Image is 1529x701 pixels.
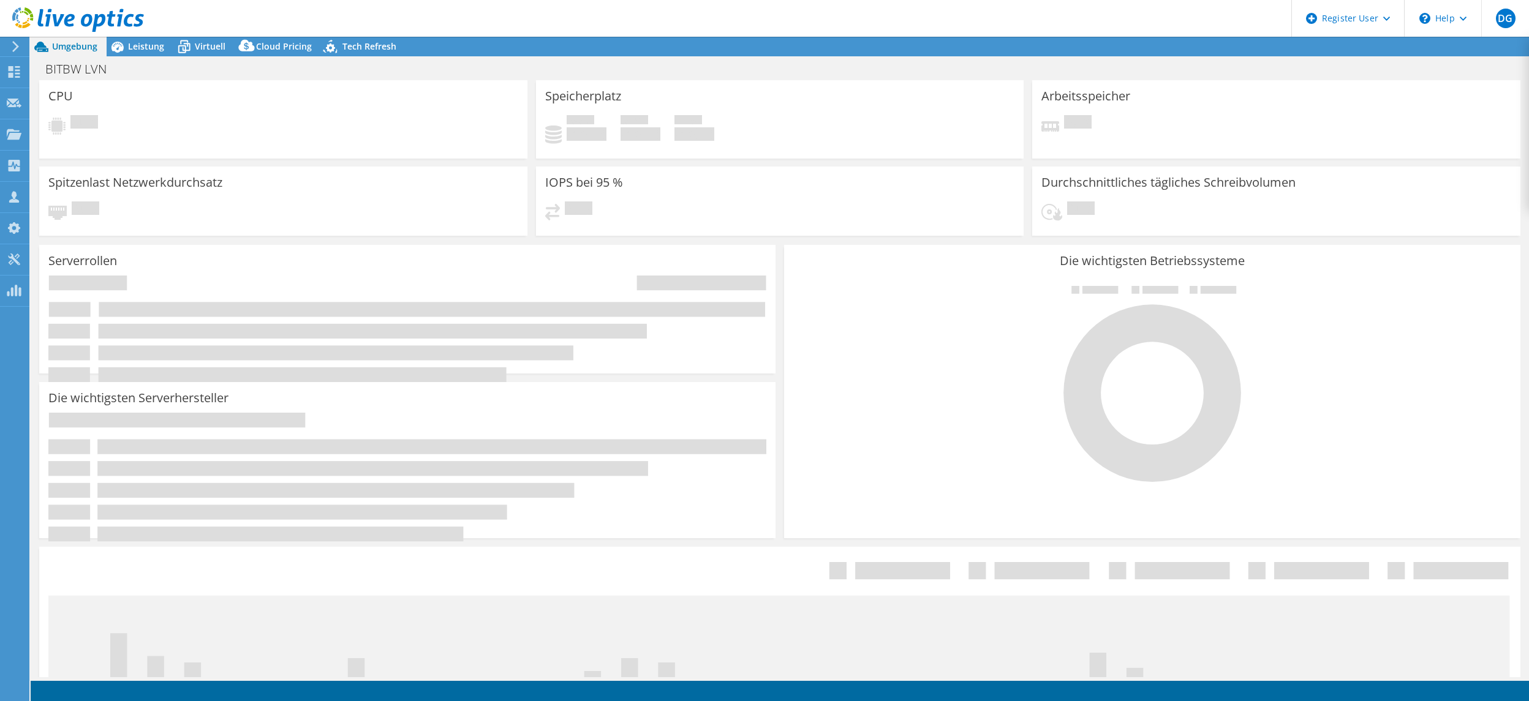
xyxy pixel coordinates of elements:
[621,127,660,141] h4: 0 GiB
[342,40,396,52] span: Tech Refresh
[195,40,225,52] span: Virtuell
[621,115,648,127] span: Verfügbar
[674,127,714,141] h4: 0 GiB
[1419,13,1430,24] svg: \n
[1067,201,1095,218] span: Ausstehend
[793,254,1511,268] h3: Die wichtigsten Betriebssysteme
[1041,89,1130,103] h3: Arbeitsspeicher
[48,176,222,189] h3: Spitzenlast Netzwerkdurchsatz
[565,201,592,218] span: Ausstehend
[256,40,312,52] span: Cloud Pricing
[72,201,99,218] span: Ausstehend
[48,89,73,103] h3: CPU
[545,176,623,189] h3: IOPS bei 95 %
[52,40,97,52] span: Umgebung
[674,115,702,127] span: Insgesamt
[545,89,621,103] h3: Speicherplatz
[48,254,117,268] h3: Serverrollen
[1041,176,1296,189] h3: Durchschnittliches tägliches Schreibvolumen
[1496,9,1516,28] span: DG
[1064,115,1092,132] span: Ausstehend
[128,40,164,52] span: Leistung
[48,391,228,405] h3: Die wichtigsten Serverhersteller
[567,127,606,141] h4: 0 GiB
[40,62,126,76] h1: BITBW LVN
[567,115,594,127] span: Belegt
[70,115,98,132] span: Ausstehend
